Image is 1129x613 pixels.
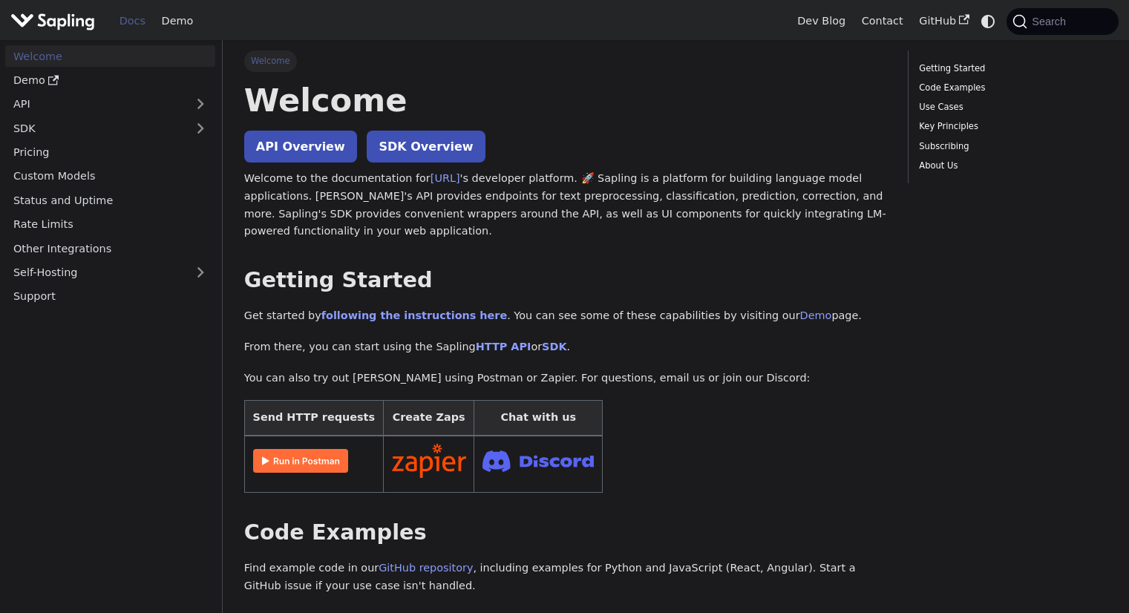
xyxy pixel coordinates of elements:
[5,262,215,283] a: Self-Hosting
[321,309,507,321] a: following the instructions here
[186,117,215,139] button: Expand sidebar category 'SDK'
[244,267,886,294] h2: Getting Started
[244,170,886,240] p: Welcome to the documentation for 's developer platform. 🚀 Sapling is a platform for building lang...
[367,131,485,163] a: SDK Overview
[10,10,100,32] a: Sapling.aiSapling.ai
[800,309,832,321] a: Demo
[1027,16,1075,27] span: Search
[244,401,383,436] th: Send HTTP requests
[244,338,886,356] p: From there, you can start using the Sapling or .
[244,370,886,387] p: You can also try out [PERSON_NAME] using Postman or Zapier. For questions, email us or join our D...
[154,10,201,33] a: Demo
[244,50,297,71] span: Welcome
[911,10,977,33] a: GitHub
[10,10,95,32] img: Sapling.ai
[919,159,1102,173] a: About Us
[244,50,886,71] nav: Breadcrumbs
[5,214,215,235] a: Rate Limits
[5,142,215,163] a: Pricing
[5,286,215,307] a: Support
[244,560,886,595] p: Find example code in our , including examples for Python and JavaScript (React, Angular). Start a...
[383,401,474,436] th: Create Zaps
[542,341,566,353] a: SDK
[5,189,215,211] a: Status and Uptime
[111,10,154,33] a: Docs
[919,100,1102,114] a: Use Cases
[431,172,460,184] a: [URL]
[253,449,348,473] img: Run in Postman
[5,94,186,115] a: API
[919,62,1102,76] a: Getting Started
[5,165,215,187] a: Custom Models
[5,70,215,91] a: Demo
[244,131,357,163] a: API Overview
[476,341,531,353] a: HTTP API
[919,81,1102,95] a: Code Examples
[789,10,853,33] a: Dev Blog
[854,10,912,33] a: Contact
[978,10,999,32] button: Switch between dark and light mode (currently system mode)
[919,119,1102,134] a: Key Principles
[379,562,473,574] a: GitHub repository
[5,117,186,139] a: SDK
[1007,8,1118,35] button: Search (Command+K)
[392,444,466,478] img: Connect in Zapier
[5,45,215,67] a: Welcome
[244,80,886,120] h1: Welcome
[186,94,215,115] button: Expand sidebar category 'API'
[919,140,1102,154] a: Subscribing
[5,237,215,259] a: Other Integrations
[474,401,603,436] th: Chat with us
[482,446,594,476] img: Join Discord
[244,519,886,546] h2: Code Examples
[244,307,886,325] p: Get started by . You can see some of these capabilities by visiting our page.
